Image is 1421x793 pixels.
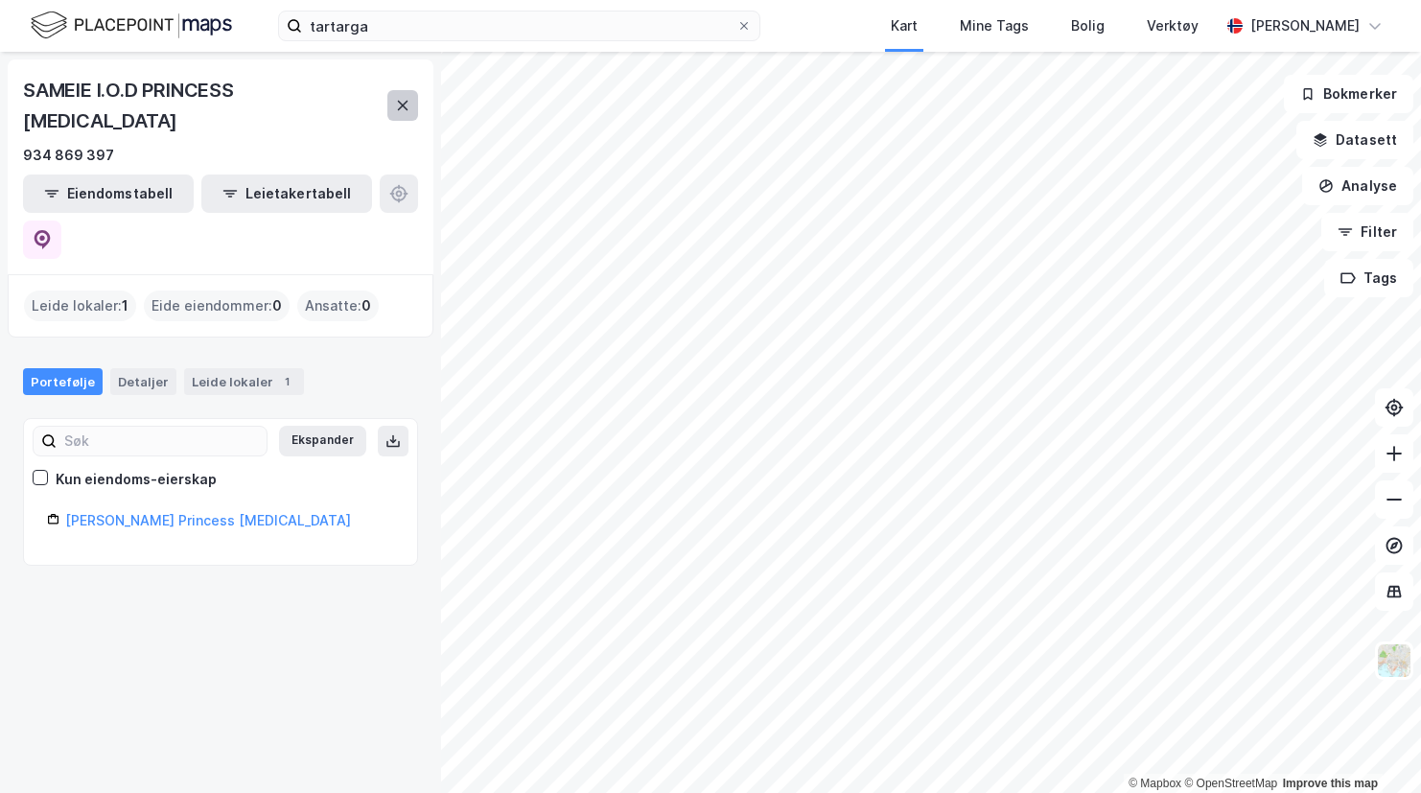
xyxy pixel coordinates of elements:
div: Mine Tags [960,14,1029,37]
iframe: Chat Widget [1325,701,1421,793]
button: Leietakertabell [201,175,372,213]
a: Mapbox [1129,777,1181,790]
div: Kontrollprogram for chat [1325,701,1421,793]
img: logo.f888ab2527a4732fd821a326f86c7f29.svg [31,9,232,42]
div: Verktøy [1147,14,1199,37]
div: Portefølje [23,368,103,395]
a: OpenStreetMap [1184,777,1277,790]
button: Filter [1321,213,1413,251]
div: Ansatte : [297,291,379,321]
div: 934 869 397 [23,144,114,167]
div: 1 [277,372,296,391]
button: Analyse [1302,167,1413,205]
span: 1 [122,294,128,317]
div: Kun eiendoms-eierskap [56,468,217,491]
div: Eide eiendommer : [144,291,290,321]
button: Bokmerker [1284,75,1413,113]
span: 0 [361,294,371,317]
a: Improve this map [1283,777,1378,790]
div: Leide lokaler : [24,291,136,321]
button: Eiendomstabell [23,175,194,213]
div: SAMEIE I.O.D PRINCESS [MEDICAL_DATA] [23,75,387,136]
div: [PERSON_NAME] [1250,14,1360,37]
button: Ekspander [279,426,366,456]
div: Leide lokaler [184,368,304,395]
button: Datasett [1296,121,1413,159]
div: Detaljer [110,368,176,395]
span: 0 [272,294,282,317]
div: Bolig [1071,14,1105,37]
input: Søk på adresse, matrikkel, gårdeiere, leietakere eller personer [302,12,736,40]
div: Kart [891,14,918,37]
a: [PERSON_NAME] Princess [MEDICAL_DATA] [65,512,351,528]
input: Søk [57,427,267,455]
img: Z [1376,642,1412,679]
button: Tags [1324,259,1413,297]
